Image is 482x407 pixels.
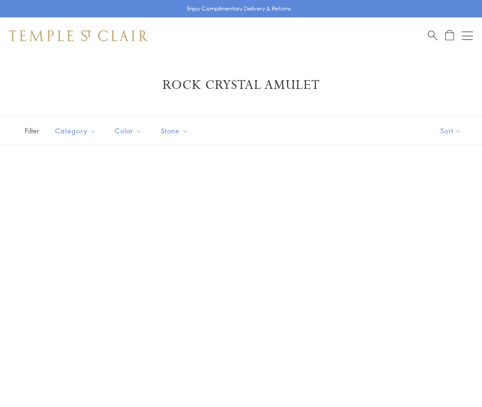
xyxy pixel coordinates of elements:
[462,30,473,41] button: Open navigation
[187,4,291,13] p: Enjoy Complimentary Delivery & Returns
[23,77,459,93] h1: Rock Crystal Amulet
[108,121,149,141] button: Color
[156,125,196,137] span: Stone
[420,117,482,145] button: Show sort by
[428,30,437,41] a: Search
[445,30,454,41] a: Open Shopping Bag
[50,125,103,137] span: Category
[110,125,149,137] span: Color
[48,121,103,141] button: Category
[9,30,148,41] img: Temple St. Clair
[154,121,196,141] button: Stone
